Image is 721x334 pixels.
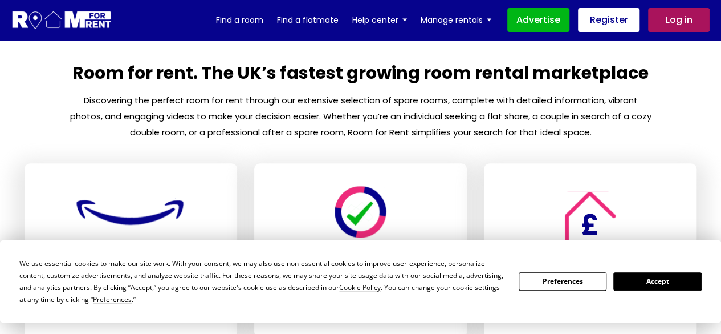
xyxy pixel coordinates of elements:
[11,10,112,31] img: Logo for Room for Rent, featuring a welcoming design with a house icon and modern typography
[559,191,621,248] img: Room For Rent
[69,62,653,92] h2: Room for rent. The UK’s fastest growing room rental marketplace
[216,11,263,29] a: Find a room
[507,8,569,32] a: Advertise
[352,11,407,29] a: Help center
[69,92,653,140] p: Discovering the perfect room for rent through our extensive selection of spare rooms, complete wi...
[421,11,491,29] a: Manage rentals
[578,8,639,32] a: Register
[39,239,223,259] h3: Simple
[332,186,389,238] img: Room For Rent
[74,194,188,230] img: Room For Rent
[613,272,701,290] button: Accept
[93,295,132,304] span: Preferences
[519,272,606,290] button: Preferences
[277,11,339,29] a: Find a flatmate
[19,257,505,305] div: We use essential cookies to make our site work. With your consent, we may also use non-essential ...
[648,8,710,32] a: Log in
[339,283,381,292] span: Cookie Policy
